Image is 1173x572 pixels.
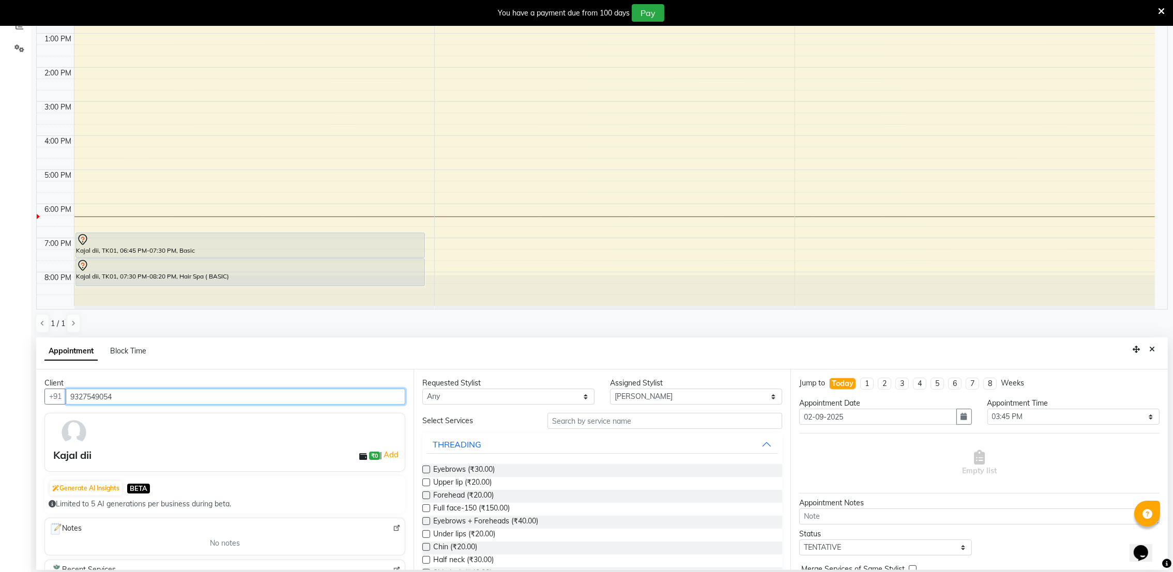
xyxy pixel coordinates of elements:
[799,409,956,425] input: yyyy-mm-dd
[433,503,510,516] span: Full face-150 (₹150.00)
[987,398,1160,409] div: Appointment Time
[610,378,782,389] div: Assigned Stylist
[913,378,926,390] li: 4
[878,378,891,390] li: 2
[382,449,400,461] a: Add
[433,516,538,529] span: Eyebrows + Foreheads (₹40.00)
[53,447,92,463] div: Kajal dii
[547,413,782,429] input: Search by service name
[76,233,425,257] div: Kajal dii, TK01, 06:45 PM-07:30 PM, Basic
[426,435,779,454] button: THREADING
[43,238,74,249] div: 7:00 PM
[76,259,425,286] div: Kajal dii, TK01, 07:30 PM-08:20 PM, Hair Spa ( BASIC)
[369,452,380,460] span: ₹0
[433,464,495,477] span: Eyebrows (₹30.00)
[948,378,962,390] li: 6
[43,170,74,181] div: 5:00 PM
[43,102,74,113] div: 3:00 PM
[895,378,909,390] li: 3
[433,477,492,490] span: Upper lip (₹20.00)
[51,318,65,329] span: 1 / 1
[498,8,630,19] div: You have a payment due from 100 days
[110,346,146,355] span: Block Time
[966,378,979,390] li: 7
[43,136,74,147] div: 4:00 PM
[433,438,481,451] div: THREADING
[50,481,122,496] button: Generate AI Insights
[49,522,82,536] span: Notes
[799,529,971,539] div: Status
[44,342,98,361] span: Appointment
[1130,531,1163,562] iframe: chat widget
[210,538,240,549] span: No notes
[433,554,494,567] span: Half neck (₹30.00)
[433,490,494,503] span: Forehead (₹20.00)
[799,378,825,389] div: Jump to
[433,542,477,554] span: Chin (₹20.00)
[931,378,944,390] li: 5
[49,499,401,509] div: Limited to 5 AI generations per business during beta.
[44,389,66,405] button: +91
[59,418,89,447] img: avatar
[1145,342,1160,358] button: Close
[422,378,595,389] div: Requested Stylist
[415,415,540,426] div: Select Services
[1001,378,1024,389] div: Weeks
[799,498,1160,508] div: Appointment Notes
[43,204,74,215] div: 6:00 PM
[43,68,74,79] div: 2:00 PM
[43,272,74,283] div: 8:00 PM
[799,398,971,409] div: Appointment Date
[832,378,854,389] div: Today
[632,4,664,22] button: Pay
[380,449,400,461] span: |
[433,529,495,542] span: Under lips (₹20.00)
[44,378,405,389] div: Client
[127,484,150,493] span: BETA
[860,378,874,390] li: 1
[43,34,74,44] div: 1:00 PM
[962,450,997,476] span: Empty list
[66,389,405,405] input: Search by Name/Mobile/Email/Code
[983,378,997,390] li: 8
